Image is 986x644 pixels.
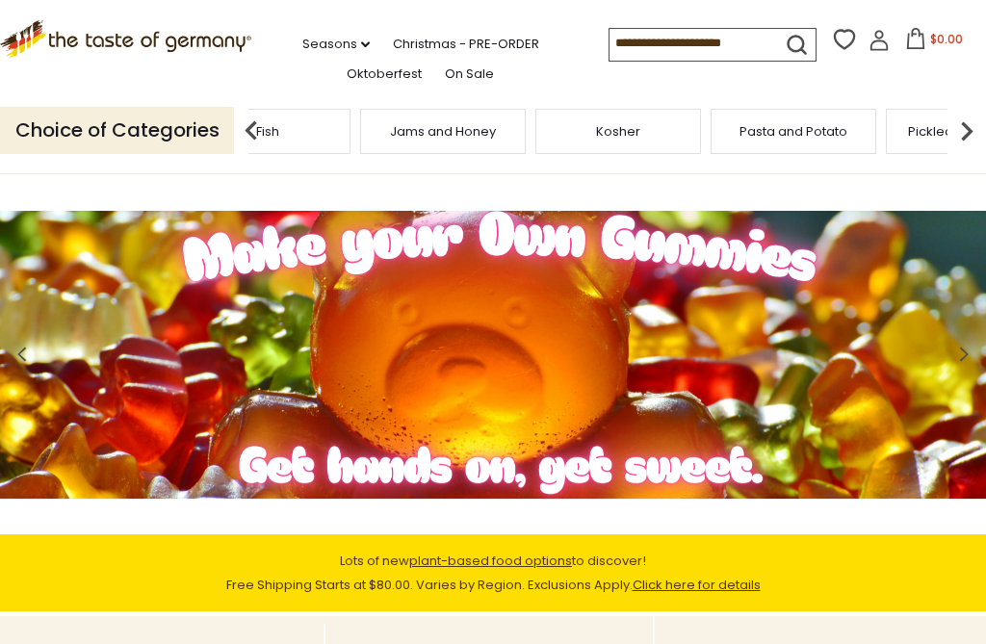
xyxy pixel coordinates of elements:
a: Click here for details [633,576,761,594]
a: On Sale [445,64,494,85]
a: Kosher [596,124,640,139]
a: Oktoberfest [347,64,422,85]
a: plant-based food options [409,552,572,570]
button: $0.00 [894,28,975,57]
img: next arrow [947,112,986,150]
a: Pasta and Potato [739,124,847,139]
span: $0.00 [930,31,963,47]
a: Christmas - PRE-ORDER [393,34,539,55]
span: Lots of new to discover! Free Shipping Starts at $80.00. Varies by Region. Exclusions Apply. [226,552,761,594]
img: previous arrow [232,112,271,150]
a: Jams and Honey [390,124,496,139]
a: Seasons [302,34,370,55]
